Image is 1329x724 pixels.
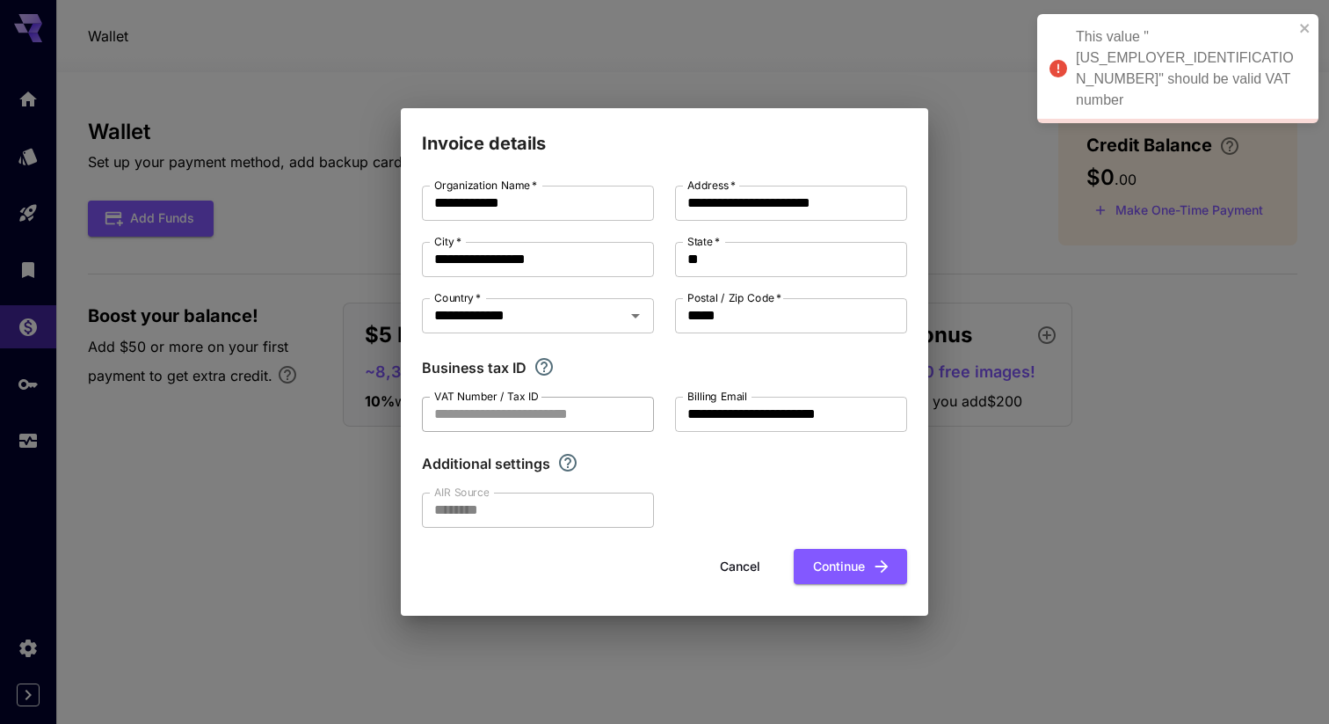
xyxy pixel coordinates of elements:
label: AIR Source [434,485,489,500]
label: State [687,234,720,249]
label: Billing Email [687,389,747,404]
svg: If you are a business tax registrant, please enter your business tax ID here. [534,356,555,377]
h2: Invoice details [401,108,928,157]
label: VAT Number / Tax ID [434,389,539,404]
label: Organization Name [434,178,537,193]
p: Business tax ID [422,357,527,378]
button: Cancel [701,549,780,585]
div: This value "[US_EMPLOYER_IDENTIFICATION_NUMBER]" should be valid VAT number [1076,26,1294,111]
label: Address [687,178,736,193]
label: Postal / Zip Code [687,290,781,305]
button: close [1299,21,1311,35]
label: City [434,234,461,249]
button: Continue [794,549,907,585]
p: Additional settings [422,453,550,474]
svg: Explore additional customization settings [557,452,578,473]
button: Open [623,303,648,328]
label: Country [434,290,481,305]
